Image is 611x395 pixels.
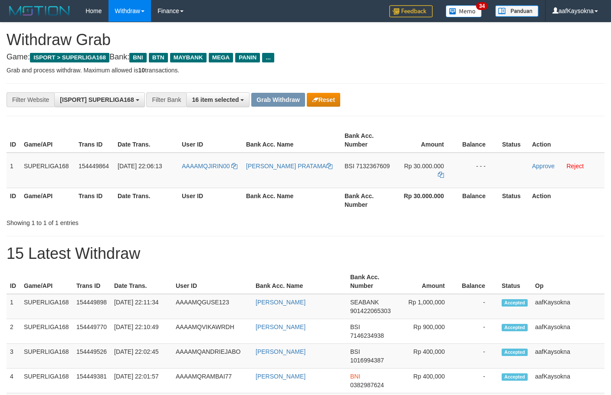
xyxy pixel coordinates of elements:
[404,163,444,170] span: Rp 30.000.000
[350,307,391,314] span: Copy 901422065303 to clipboard
[499,128,529,153] th: Status
[458,269,498,294] th: Balance
[182,163,230,170] span: AAAAMQJIRIN00
[389,5,433,17] img: Feedback.jpg
[350,332,384,339] span: Copy 7146234938 to clipboard
[73,344,111,369] td: 154449526
[7,53,604,62] h4: Game: Bank:
[79,163,109,170] span: 154449864
[350,323,360,330] span: BSI
[178,188,243,212] th: User ID
[20,128,75,153] th: Game/API
[397,319,458,344] td: Rp 900,000
[457,153,499,188] td: - - -
[186,92,250,107] button: 16 item selected
[129,53,146,62] span: BNI
[7,4,72,17] img: MOTION_logo.png
[149,53,168,62] span: BTN
[172,269,252,294] th: User ID
[20,153,75,188] td: SUPERLIGA168
[111,294,172,319] td: [DATE] 22:11:34
[397,369,458,393] td: Rp 400,000
[7,153,20,188] td: 1
[54,92,145,107] button: [ISPORT] SUPERLIGA168
[532,269,604,294] th: Op
[209,53,233,62] span: MEGA
[111,344,172,369] td: [DATE] 22:02:45
[350,357,384,364] span: Copy 1016994387 to clipboard
[118,163,162,170] span: [DATE] 22:06:13
[20,269,73,294] th: Game/API
[458,294,498,319] td: -
[458,319,498,344] td: -
[20,188,75,212] th: Game/API
[20,294,73,319] td: SUPERLIGA168
[532,369,604,393] td: aafKaysokna
[532,163,555,170] a: Approve
[73,294,111,319] td: 154449898
[7,294,20,319] td: 1
[7,369,20,393] td: 4
[172,294,252,319] td: AAAAMQGUSE123
[532,294,604,319] td: aafKaysokna
[7,344,20,369] td: 3
[307,93,340,107] button: Reset
[262,53,274,62] span: ...
[256,299,305,306] a: [PERSON_NAME]
[7,92,54,107] div: Filter Website
[397,344,458,369] td: Rp 400,000
[394,188,457,212] th: Rp 30.000.000
[7,319,20,344] td: 2
[75,188,114,212] th: Trans ID
[114,128,178,153] th: Date Trans.
[446,5,482,17] img: Button%20Memo.svg
[170,53,207,62] span: MAYBANK
[345,163,355,170] span: BSI
[566,163,584,170] a: Reject
[350,299,379,306] span: SEABANK
[256,323,305,330] a: [PERSON_NAME]
[495,5,539,17] img: panduan.png
[457,128,499,153] th: Balance
[341,188,394,212] th: Bank Acc. Number
[20,344,73,369] td: SUPERLIGA168
[178,128,243,153] th: User ID
[7,269,20,294] th: ID
[347,269,397,294] th: Bank Acc. Number
[341,128,394,153] th: Bank Acc. Number
[502,373,528,381] span: Accepted
[457,188,499,212] th: Balance
[111,369,172,393] td: [DATE] 22:01:57
[356,163,390,170] span: Copy 7132367609 to clipboard
[529,188,604,212] th: Action
[20,369,73,393] td: SUPERLIGA168
[7,245,604,262] h1: 15 Latest Withdraw
[146,92,186,107] div: Filter Bank
[252,269,347,294] th: Bank Acc. Name
[114,188,178,212] th: Date Trans.
[7,188,20,212] th: ID
[458,344,498,369] td: -
[192,96,239,103] span: 16 item selected
[350,382,384,388] span: Copy 0382987624 to clipboard
[251,93,305,107] button: Grab Withdraw
[256,373,305,380] a: [PERSON_NAME]
[7,215,248,227] div: Showing 1 to 1 of 1 entries
[111,269,172,294] th: Date Trans.
[529,128,604,153] th: Action
[499,188,529,212] th: Status
[30,53,109,62] span: ISPORT > SUPERLIGA168
[73,319,111,344] td: 154449770
[476,2,488,10] span: 34
[235,53,260,62] span: PANIN
[7,31,604,49] h1: Withdraw Grab
[243,128,341,153] th: Bank Acc. Name
[246,163,332,170] a: [PERSON_NAME] PRATAMA
[20,319,73,344] td: SUPERLIGA168
[397,294,458,319] td: Rp 1,000,000
[7,66,604,75] p: Grab and process withdraw. Maximum allowed is transactions.
[438,171,444,178] a: Copy 30000000 to clipboard
[397,269,458,294] th: Amount
[243,188,341,212] th: Bank Acc. Name
[532,344,604,369] td: aafKaysokna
